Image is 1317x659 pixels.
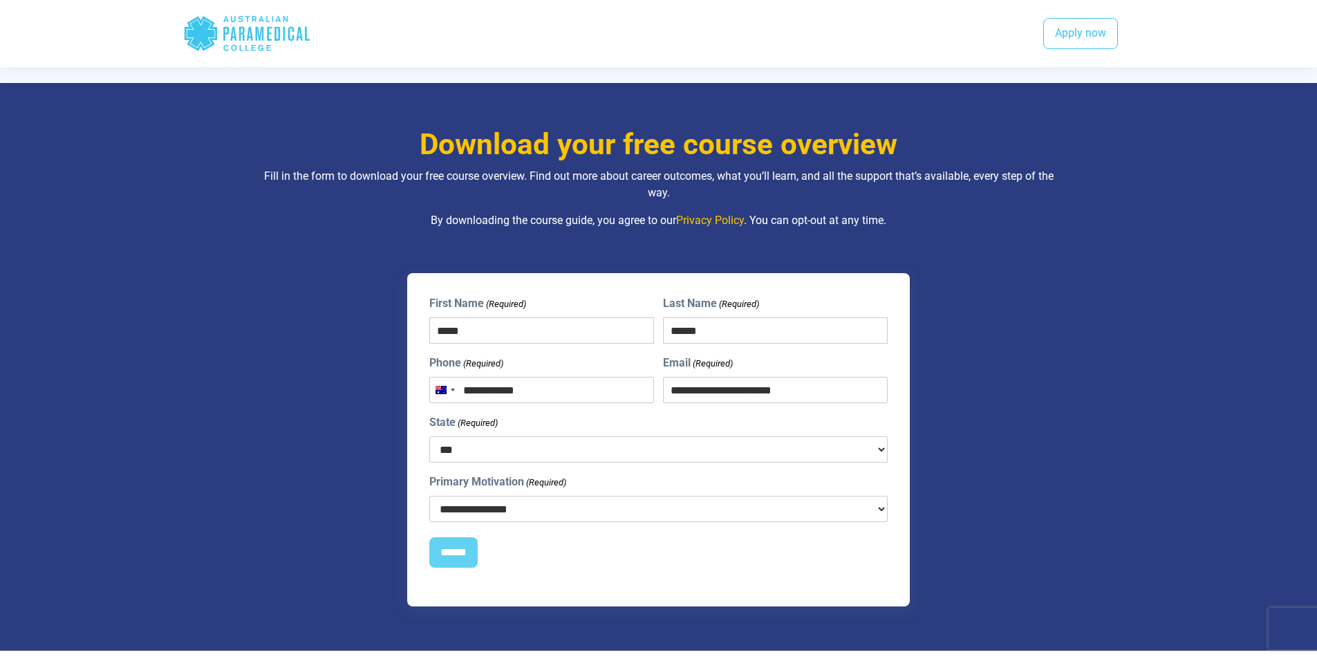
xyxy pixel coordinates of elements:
[525,476,566,490] span: (Required)
[485,297,526,311] span: (Required)
[254,127,1063,163] h3: Download your free course overview
[692,357,734,371] span: (Required)
[429,295,526,312] label: First Name
[663,295,759,312] label: Last Name
[254,168,1063,201] p: Fill in the form to download your free course overview. Find out more about career outcomes, what...
[718,297,760,311] span: (Required)
[183,11,311,56] div: Australian Paramedical College
[429,414,498,431] label: State
[676,214,744,227] a: Privacy Policy
[462,357,503,371] span: (Required)
[1043,18,1118,50] a: Apply now
[663,355,733,371] label: Email
[456,416,498,430] span: (Required)
[429,474,566,490] label: Primary Motivation
[430,378,459,402] button: Selected country
[254,212,1063,229] p: By downloading the course guide, you agree to our . You can opt-out at any time.
[429,355,503,371] label: Phone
